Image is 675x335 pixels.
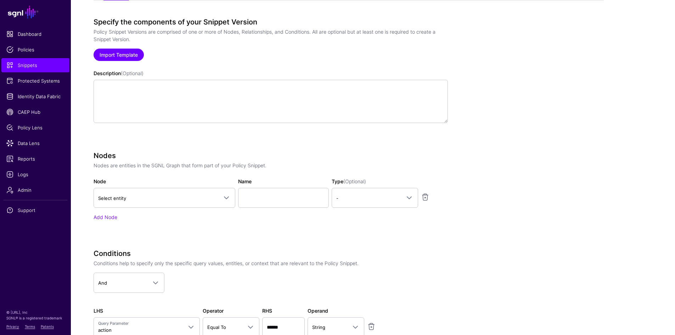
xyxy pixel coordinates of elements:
span: - [336,195,338,201]
a: Logs [1,167,69,182]
a: Dashboard [1,27,69,41]
label: Type [332,178,366,185]
span: (Optional) [343,178,366,184]
a: Reports [1,152,69,166]
h3: Specify the components of your Snippet Version [94,18,448,26]
a: Admin [1,183,69,197]
span: CAEP Hub [6,108,64,116]
a: Import Template [94,49,144,61]
a: Privacy [6,324,19,329]
span: Policy Lens [6,124,64,131]
span: Reports [6,155,64,162]
span: action [98,327,112,333]
p: Policy Snippet Versions are comprised of one or more of Nodes, Relationships, and Conditions. All... [94,28,448,43]
a: Patents [41,324,54,329]
a: Identity Data Fabric [1,89,69,104]
span: String [312,324,325,330]
label: RHS [262,307,272,314]
a: SGNL [4,4,67,20]
p: © [URL], Inc [6,309,64,315]
span: Data Lens [6,140,64,147]
a: Protected Systems [1,74,69,88]
span: Identity Data Fabric [6,93,64,100]
span: Policies [6,46,64,53]
a: Policies [1,43,69,57]
a: Terms [25,324,35,329]
label: Name [238,178,252,185]
span: Query Parameter [98,320,182,326]
span: And [98,280,107,286]
a: CAEP Hub [1,105,69,119]
span: Logs [6,171,64,178]
label: Operator [203,307,224,314]
a: Add Node [94,214,117,220]
span: Snippets [6,62,64,69]
a: Policy Lens [1,121,69,135]
span: (Optional) [121,70,144,76]
p: Nodes are entities in the SGNL Graph that form part of your Policy Snippet. [94,162,448,169]
p: SGNL® is a registered trademark [6,315,64,321]
label: LHS [94,307,103,314]
label: Node [94,178,106,185]
h3: Nodes [94,151,448,160]
label: Operand [308,307,328,314]
label: Description [94,69,144,77]
span: Dashboard [6,30,64,38]
span: Support [6,207,64,214]
a: Data Lens [1,136,69,150]
h3: Conditions [94,249,448,258]
span: Admin [6,186,64,194]
a: Snippets [1,58,69,72]
span: Protected Systems [6,77,64,84]
span: Equal To [207,324,226,330]
p: Conditions help to specify only the specific query values, entities, or context that are relevant... [94,259,448,267]
span: Select entity [98,195,126,201]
